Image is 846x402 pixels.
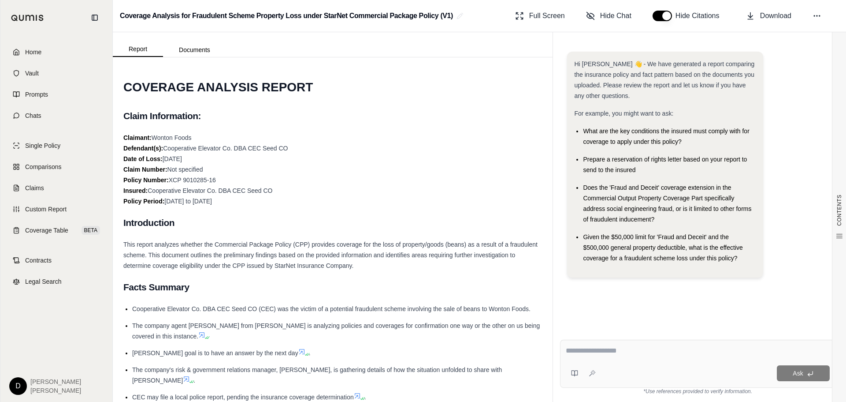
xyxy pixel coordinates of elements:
[583,233,742,262] span: Given the $50,000 limit for 'Fraud and Deceit' and the $500,000 general property deductible, what...
[760,11,791,21] span: Download
[163,155,182,162] span: [DATE]
[6,106,107,125] a: Chats
[169,177,216,184] span: XCP 9010285-16
[164,198,212,205] span: [DATE] to [DATE]
[793,370,803,377] span: Ask
[583,7,635,25] button: Hide Chat
[163,43,226,57] button: Documents
[9,377,27,395] div: D
[132,305,531,312] span: Cooperative Elevator Co. DBA CEC Seed CO (CEC) was the victim of a potential fraudulent scheme in...
[309,349,311,357] span: .
[512,7,568,25] button: Full Screen
[123,177,169,184] strong: Policy Number:
[25,48,41,56] span: Home
[123,198,164,205] strong: Policy Period:
[30,377,81,386] span: [PERSON_NAME]
[25,256,52,265] span: Contracts
[6,199,107,219] a: Custom Report
[11,15,44,21] img: Qumis Logo
[123,155,163,162] strong: Date of Loss:
[132,322,540,340] span: The company agent [PERSON_NAME] from [PERSON_NAME] is analyzing policies and coverages for confir...
[6,251,107,270] a: Contracts
[132,394,354,401] span: CEC may file a local police report, pending the insurance coverage determination
[583,184,751,223] span: Does the 'Fraud and Deceit' coverage extension in the Commercial Output Property Coverage Part sp...
[123,75,542,100] h1: COVERAGE ANALYSIS REPORT
[583,128,749,145] span: What are the key conditions the insured must comply with for coverage to apply under this policy?
[6,272,107,291] a: Legal Search
[364,394,366,401] span: .
[6,136,107,155] a: Single Policy
[742,7,795,25] button: Download
[574,110,673,117] span: For example, you might want to ask:
[25,162,61,171] span: Comparisons
[6,221,107,240] a: Coverage TableBETA
[132,349,298,357] span: [PERSON_NAME] goal is to have an answer by the next day
[123,241,538,269] span: This report analyzes whether the Commercial Package Policy (CPP) provides coverage for the loss o...
[163,145,288,152] span: Cooperative Elevator Co. DBA CEC Seed CO
[777,365,830,381] button: Ask
[123,134,152,141] strong: Claimant:
[6,178,107,198] a: Claims
[82,226,100,235] span: BETA
[583,156,747,173] span: Prepare a reservation of rights letter based on your report to send to the insured
[113,42,163,57] button: Report
[600,11,631,21] span: Hide Chat
[25,90,48,99] span: Prompts
[120,8,453,24] h2: Coverage Analysis for Fraudulent Scheme Property Loss under StarNet Commercial Package Policy (V1)
[193,377,195,384] span: .
[167,166,203,173] span: Not specified
[560,388,835,395] div: *Use references provided to verify information.
[25,205,67,214] span: Custom Report
[123,278,542,297] h2: Facts Summary
[6,64,107,83] a: Vault
[123,166,167,173] strong: Claim Number:
[6,157,107,177] a: Comparisons
[123,107,542,125] h2: Claim Information:
[123,187,148,194] strong: Insured:
[152,134,192,141] span: Wonton Foods
[6,85,107,104] a: Prompts
[30,386,81,395] span: [PERSON_NAME]
[88,11,102,25] button: Collapse sidebar
[25,184,44,192] span: Claims
[836,195,843,226] span: CONTENTS
[25,111,41,120] span: Chats
[25,277,62,286] span: Legal Search
[123,214,542,232] h2: Introduction
[529,11,565,21] span: Full Screen
[132,366,502,384] span: The company's risk & government relations manager, [PERSON_NAME], is gathering details of how the...
[25,141,60,150] span: Single Policy
[148,187,272,194] span: Cooperative Elevator Co. DBA CEC Seed CO
[675,11,725,21] span: Hide Citations
[123,145,163,152] strong: Defendant(s):
[574,60,754,99] span: Hi [PERSON_NAME] 👋 - We have generated a report comparing the insurance policy and fact pattern b...
[25,69,39,78] span: Vault
[6,42,107,62] a: Home
[25,226,68,235] span: Coverage Table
